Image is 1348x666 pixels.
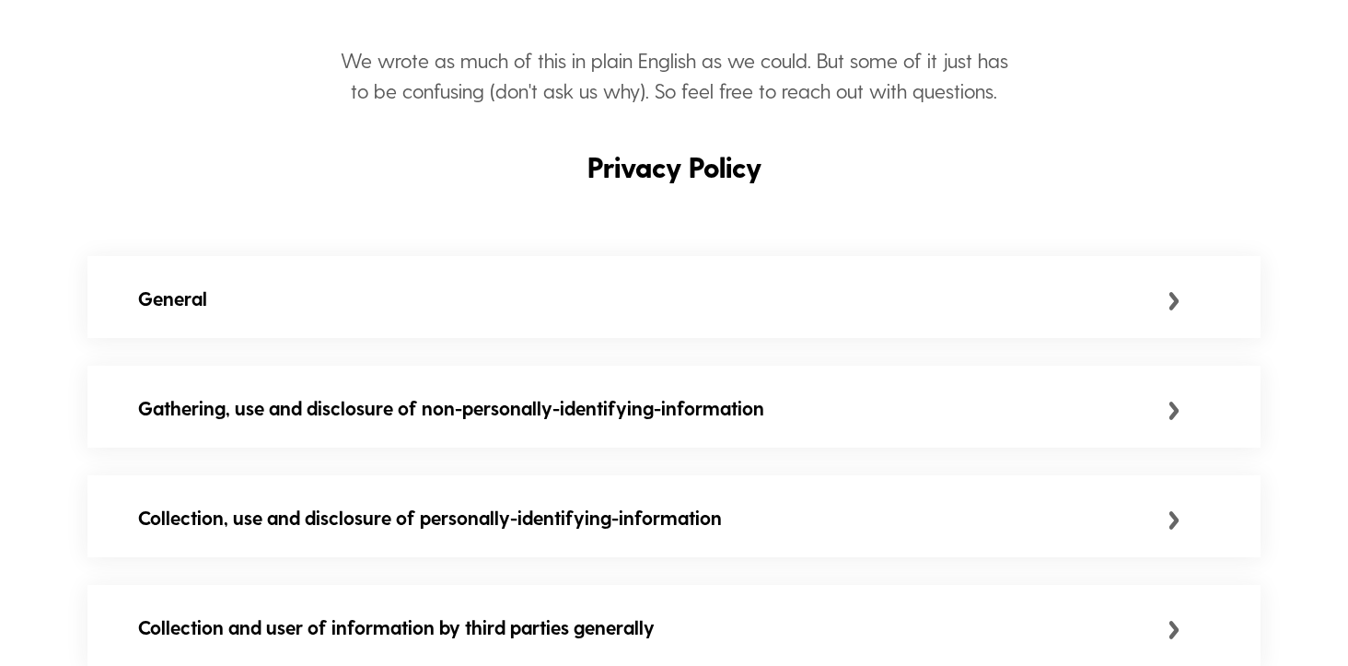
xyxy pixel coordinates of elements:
[138,613,1168,642] div: Collection and user of information by third parties generally
[138,393,1168,423] div: Gathering, use and disclosure of non-personally-identifying-information
[1168,511,1180,530] img: small_arrow.svg
[138,503,1168,532] div: Collection, use and disclosure of personally-identifying-information
[1168,292,1180,310] img: small_arrow.svg
[1168,621,1180,639] img: small_arrow.svg
[138,284,1168,313] div: General
[1168,402,1180,420] img: small_arrow.svg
